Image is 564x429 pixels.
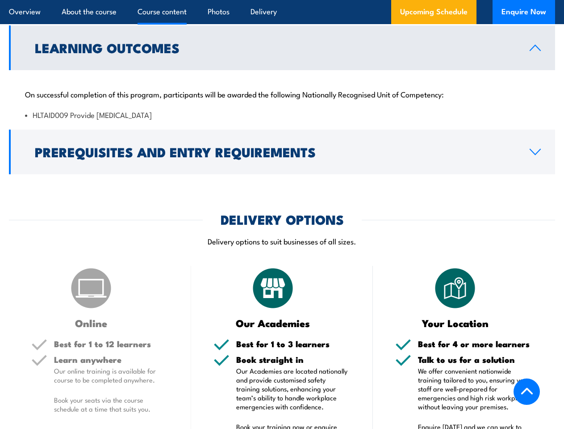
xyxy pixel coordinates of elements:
[25,89,539,98] p: On successful completion of this program, participants will be awarded the following Nationally R...
[9,236,555,246] p: Delivery options to suit businesses of all sizes.
[54,340,169,348] h5: Best for 1 to 12 learners
[54,355,169,364] h5: Learn anywhere
[395,318,515,328] h3: Your Location
[236,355,351,364] h5: Book straight in
[221,213,344,225] h2: DELIVERY OPTIONS
[54,395,169,413] p: Book your seats via the course schedule at a time that suits you.
[213,318,333,328] h3: Our Academies
[418,355,533,364] h5: Talk to us for a solution
[31,318,151,328] h3: Online
[9,25,555,70] a: Learning Outcomes
[35,42,515,53] h2: Learning Outcomes
[418,340,533,348] h5: Best for 4 or more learners
[9,130,555,174] a: Prerequisites and Entry Requirements
[54,366,169,384] p: Our online training is available for course to be completed anywhere.
[35,146,515,157] h2: Prerequisites and Entry Requirements
[236,340,351,348] h5: Best for 1 to 3 learners
[418,366,533,411] p: We offer convenient nationwide training tailored to you, ensuring your staff are well-prepared fo...
[25,109,539,120] li: HLTAID009 Provide [MEDICAL_DATA]
[236,366,351,411] p: Our Academies are located nationally and provide customised safety training solutions, enhancing ...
